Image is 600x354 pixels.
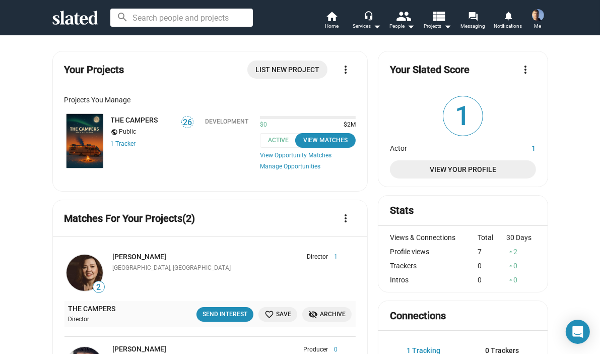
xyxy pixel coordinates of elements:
[420,10,455,32] button: Projects
[532,9,544,21] img: Joel Cousins
[390,248,478,256] div: Profile views
[69,304,116,314] a: THE CAMPERS
[247,61,327,79] a: List New Project
[64,212,195,225] mat-card-title: Matches For Your Projects
[258,307,297,322] button: Save
[353,20,381,32] div: Services
[507,262,536,270] div: 0
[520,64,532,76] mat-icon: more_vert
[390,63,470,77] mat-card-title: Your Slated Score
[326,10,338,22] mat-icon: home
[390,142,498,152] dt: Actor
[302,307,352,322] button: Archive
[494,20,522,32] span: Notifications
[405,20,417,32] mat-icon: arrow_drop_down
[119,128,137,136] span: Public
[508,262,515,269] mat-icon: arrow_drop_up
[385,10,420,32] button: People
[314,10,350,32] a: Home
[350,10,385,32] button: Services
[308,309,346,320] span: Archive
[364,11,373,20] mat-icon: headset_mic
[113,264,338,272] div: [GEOGRAPHIC_DATA], [GEOGRAPHIC_DATA]
[328,346,338,354] span: 0
[390,309,446,323] mat-card-title: Connections
[64,63,124,77] mat-card-title: Your Projects
[66,255,103,291] img: April Kasper
[491,10,526,32] a: Notifications
[328,253,338,261] span: 1
[507,233,536,242] div: 30 Days
[264,309,291,320] span: Save
[303,346,328,354] span: Producer
[66,114,103,168] img: THE CAMPERS
[295,133,356,148] button: View Matches
[301,135,350,146] div: View Matches
[508,248,515,255] mat-icon: arrow_drop_up
[498,142,536,152] dd: 1
[390,204,414,217] mat-card-title: Stats
[307,253,328,261] span: Director
[478,276,507,284] div: 0
[260,152,356,159] a: View Opportunity Matches
[340,121,356,129] span: $2M
[478,248,507,256] div: 7
[340,212,352,224] mat-icon: more_vert
[203,309,247,320] div: Send Interest
[390,262,478,270] div: Trackers
[64,253,105,293] a: April Kasper
[478,262,507,270] div: 0
[503,11,513,20] mat-icon: notifications
[526,7,550,33] button: Joel CousinsMe
[260,133,303,148] span: Active
[260,121,267,129] span: $0
[93,282,104,292] span: 2
[390,20,415,32] div: People
[371,20,383,32] mat-icon: arrow_drop_down
[113,345,167,353] a: [PERSON_NAME]
[443,96,483,136] span: 1
[110,9,253,27] input: Search people and projects
[113,253,167,261] a: [PERSON_NAME]
[182,117,193,128] span: 26
[340,64,352,76] mat-icon: more_vert
[535,20,542,32] span: Me
[441,20,453,32] mat-icon: arrow_drop_down
[455,10,491,32] a: Messaging
[325,20,339,32] span: Home
[390,160,536,179] a: View Your Profile
[390,276,478,284] div: Intros
[508,276,515,283] mat-icon: arrow_drop_up
[264,310,274,319] mat-icon: favorite_border
[260,163,356,171] a: Manage Opportunities
[183,212,195,224] span: (2)
[111,116,158,124] a: THE CAMPERS
[64,112,105,170] a: THE CAMPERS
[390,233,478,242] div: Views & Connections
[507,248,536,256] div: 2
[308,310,318,319] mat-icon: visibility_off
[255,61,319,79] span: List New Project
[424,20,451,32] span: Projects
[460,20,485,32] span: Messaging
[396,9,411,23] mat-icon: people
[205,118,248,125] div: Development
[64,96,356,104] div: Projects You Manage
[507,276,536,284] div: 0
[111,140,136,147] a: 1 Tracker
[468,11,478,21] mat-icon: forum
[69,316,152,324] div: Director
[566,320,590,344] div: Open Intercom Messenger
[196,307,253,322] button: Send Interest
[398,160,527,179] span: View Your Profile
[478,233,507,242] div: Total
[431,9,446,23] mat-icon: view_list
